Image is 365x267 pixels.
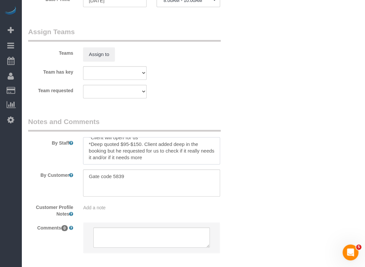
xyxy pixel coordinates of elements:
label: By Staff [23,137,78,146]
iframe: Intercom live chat [342,244,358,260]
label: Comments [23,222,78,231]
legend: Assign Teams [28,27,221,42]
label: Customer Profile Notes [23,202,78,217]
label: By Customer [23,169,78,178]
legend: Notes and Comments [28,117,221,132]
span: 5 [356,244,361,250]
span: Add a note [83,205,106,210]
label: Team requested [23,85,78,94]
img: Automaid Logo [4,7,17,16]
label: Teams [23,47,78,56]
button: Assign to [83,47,115,61]
span: 0 [61,225,68,231]
label: Team has key [23,66,78,75]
